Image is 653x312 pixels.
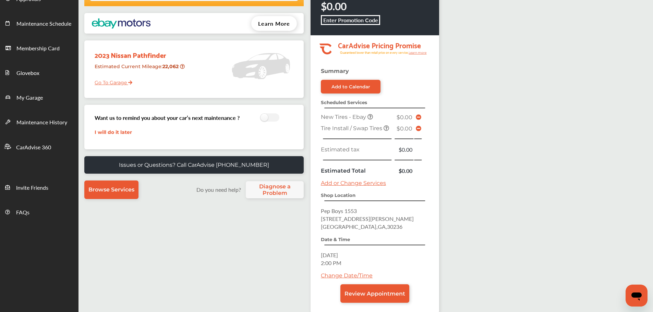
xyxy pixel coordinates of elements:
span: [STREET_ADDRESS][PERSON_NAME] [321,215,414,223]
strong: 22,062 [162,63,180,70]
span: Tire Install / Swap Tires [321,125,384,132]
a: Change Date/Time [321,272,373,279]
label: Do you need help? [193,186,244,194]
span: Browse Services [88,186,134,193]
span: Membership Card [16,44,60,53]
strong: Summary [321,68,349,74]
a: My Garage [0,85,78,109]
strong: Scheduled Services [321,100,367,105]
span: $0.00 [397,125,412,132]
a: Glovebox [0,60,78,85]
a: Diagnose a Problem [246,181,304,198]
b: Enter Promotion Code [323,16,378,24]
span: CarAdvise 360 [16,143,51,152]
span: Pep Boys 1553 [321,207,357,215]
a: Add to Calendar [321,80,380,93]
h3: Want us to remind you about your car’s next maintenance ? [95,114,240,122]
span: Review Appointment [344,290,405,297]
span: $0.00 [397,114,412,121]
a: Add or Change Services [321,180,386,186]
span: Learn More [258,20,290,27]
span: FAQs [16,208,29,217]
td: $0.00 [394,165,414,176]
td: Estimated tax [319,144,394,155]
td: $0.00 [394,144,414,155]
a: Issues or Questions? Call CarAdvise [PHONE_NUMBER] [84,156,304,174]
a: Review Appointment [340,284,409,303]
span: Maintenance Schedule [16,20,71,28]
span: Diagnose a Problem [249,183,300,196]
span: Glovebox [16,69,39,78]
span: New Tires - Ebay [321,114,367,120]
span: My Garage [16,93,43,102]
iframe: Button to launch messaging window [626,285,648,307]
strong: Date & Time [321,237,350,242]
div: 2023 Nissan Pathfinder [89,44,190,61]
span: 2:00 PM [321,259,341,267]
p: Issues or Questions? Call CarAdvise [PHONE_NUMBER] [119,162,269,168]
a: Browse Services [84,180,138,199]
img: placeholder_car.5a1ece94.svg [232,44,290,88]
span: Maintenance History [16,118,67,127]
a: Membership Card [0,35,78,60]
tspan: CarAdvise Pricing Promise [338,39,421,51]
div: Add to Calendar [331,84,370,89]
strong: Shop Location [321,192,355,198]
span: [GEOGRAPHIC_DATA] , GA , 30236 [321,223,402,230]
td: Estimated Total [319,165,394,176]
a: Maintenance History [0,109,78,134]
tspan: Guaranteed lower than retail price on every service. [340,50,409,55]
a: Go To Garage [89,74,132,87]
a: I will do it later [95,129,132,135]
span: Invite Friends [16,184,48,192]
div: Estimated Current Mileage : [89,61,190,78]
a: Maintenance Schedule [0,11,78,35]
span: [DATE] [321,251,338,259]
tspan: Learn more [409,51,427,54]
